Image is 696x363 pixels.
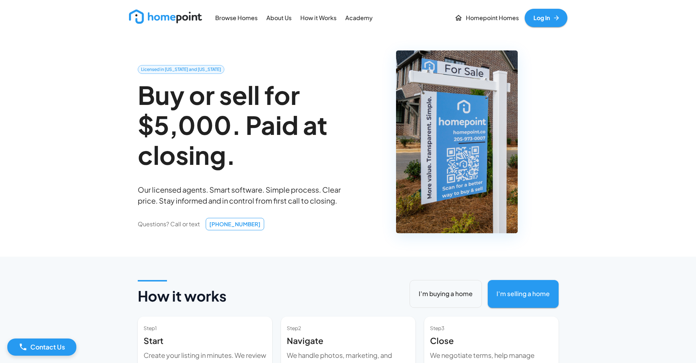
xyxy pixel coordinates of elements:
[138,80,341,170] h2: Buy or sell for $5,000. Paid at closing.
[30,342,65,352] p: Contact Us
[138,220,200,228] p: Questions? Call or text
[297,10,339,26] a: How it Works
[206,218,264,230] a: [PHONE_NUMBER]
[430,334,553,348] h6: Close
[525,9,567,27] a: Log In
[266,14,292,22] p: About Us
[138,184,341,206] p: Our licensed agents. Smart software. Simple process. Clear price. Stay informed and in control fr...
[466,14,519,22] p: Homepoint Homes
[410,280,482,308] button: I'm buying a home
[215,14,258,22] p: Browse Homes
[129,10,202,24] img: new_logo_light.png
[342,10,376,26] a: Academy
[488,280,559,308] button: I'm selling a home
[345,14,373,22] p: Academy
[287,325,301,331] span: Step 2
[452,9,522,27] a: Homepoint Homes
[138,66,224,73] span: Licensed in [US_STATE] and [US_STATE]
[144,325,157,331] span: Step 1
[300,14,336,22] p: How it Works
[144,334,266,348] h6: Start
[212,10,260,26] a: Browse Homes
[396,50,518,233] img: Homepoint For Sale Sign
[430,325,444,331] span: Step 3
[263,10,294,26] a: About Us
[138,287,227,305] h4: How it works
[287,334,410,348] h6: Navigate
